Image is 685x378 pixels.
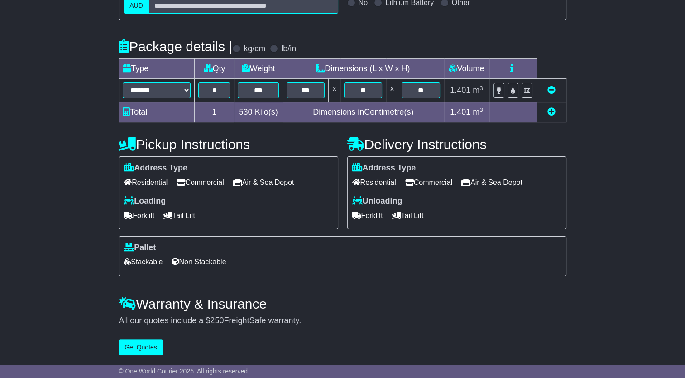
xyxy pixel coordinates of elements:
[461,175,522,189] span: Air & Sea Depot
[352,163,416,173] label: Address Type
[450,86,470,95] span: 1.401
[195,59,234,79] td: Qty
[283,59,444,79] td: Dimensions (L x W x H)
[124,208,154,223] span: Forklift
[386,79,398,102] td: x
[473,86,483,95] span: m
[119,316,566,326] div: All our quotes include a $ FreightSafe warranty.
[479,85,483,92] sup: 3
[405,175,452,189] span: Commercial
[352,196,402,206] label: Unloading
[124,243,156,253] label: Pallet
[547,107,556,116] a: Add new item
[479,107,483,113] sup: 3
[124,196,166,206] label: Loading
[444,59,489,79] td: Volume
[234,59,283,79] td: Weight
[119,39,232,54] h4: Package details |
[233,175,294,189] span: Air & Sea Depot
[352,175,396,189] span: Residential
[473,107,483,116] span: m
[119,296,566,311] h4: Warranty & Insurance
[124,255,163,269] span: Stackable
[124,163,187,173] label: Address Type
[234,102,283,122] td: Kilo(s)
[177,175,224,189] span: Commercial
[347,137,566,152] h4: Delivery Instructions
[124,175,168,189] span: Residential
[172,255,226,269] span: Non Stackable
[119,59,195,79] td: Type
[210,316,224,325] span: 250
[195,102,234,122] td: 1
[119,339,163,355] button: Get Quotes
[450,107,470,116] span: 1.401
[119,368,249,375] span: © One World Courier 2025. All rights reserved.
[119,137,338,152] h4: Pickup Instructions
[119,102,195,122] td: Total
[329,79,340,102] td: x
[547,86,556,95] a: Remove this item
[281,44,296,54] label: lb/in
[352,208,383,223] span: Forklift
[239,107,253,116] span: 530
[244,44,265,54] label: kg/cm
[163,208,195,223] span: Tail Lift
[392,208,424,223] span: Tail Lift
[283,102,444,122] td: Dimensions in Centimetre(s)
